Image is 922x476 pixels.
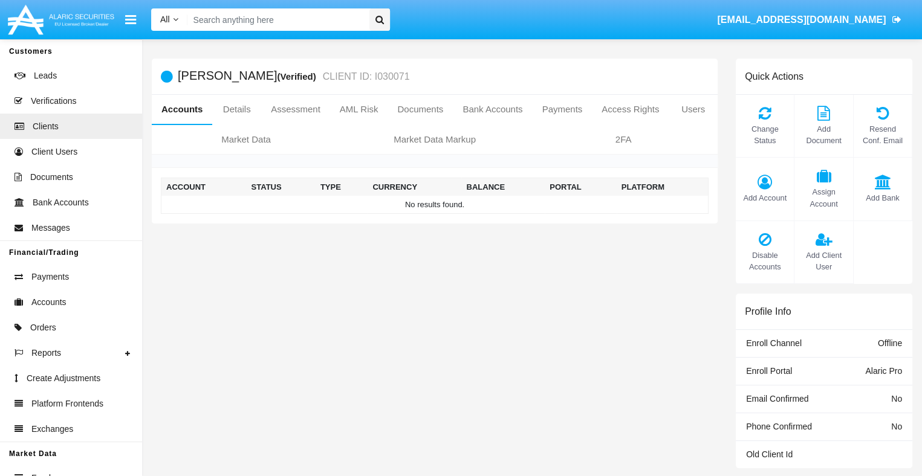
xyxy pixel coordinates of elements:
[800,249,846,272] span: Add Client User
[800,186,846,209] span: Assign Account
[592,95,669,124] a: Access Rights
[461,178,545,196] th: Balance
[800,123,846,146] span: Add Document
[34,69,57,82] span: Leads
[712,3,907,37] a: [EMAIL_ADDRESS][DOMAIN_NAME]
[31,222,70,234] span: Messages
[545,178,617,196] th: Portal
[161,196,709,214] td: No results found.
[617,178,709,196] th: Platform
[865,366,902,376] span: Alaric Pro
[261,95,330,124] a: Assessment
[31,95,76,108] span: Verifications
[31,397,103,410] span: Platform Frontends
[30,321,56,334] span: Orders
[330,95,388,124] a: AML Risk
[746,366,792,376] span: Enroll Portal
[151,13,187,26] a: All
[669,95,718,124] a: Users
[742,249,788,272] span: Disable Accounts
[31,423,73,436] span: Exchanges
[160,14,170,24] span: All
[742,192,788,204] span: Add Account
[745,306,791,317] h6: Profile Info
[161,178,247,196] th: Account
[388,95,453,124] a: Documents
[745,71,804,82] h6: Quick Actions
[742,123,788,146] span: Change Status
[746,394,808,404] span: Email Confirmed
[860,123,906,146] span: Resend Conf. Email
[152,95,212,124] a: Accounts
[33,120,59,133] span: Clients
[746,338,802,348] span: Enroll Channel
[453,95,532,124] a: Bank Accounts
[212,95,261,124] a: Details
[529,125,718,154] a: 2FA
[746,422,812,431] span: Phone Confirmed
[746,449,793,459] span: Old Client Id
[27,372,100,385] span: Create Adjustments
[30,171,73,184] span: Documents
[891,422,902,431] span: No
[277,69,319,83] div: (Verified)
[33,196,89,209] span: Bank Accounts
[340,125,529,154] a: Market Data Markup
[31,271,69,283] span: Payments
[860,192,906,204] span: Add Bank
[178,69,409,83] h5: [PERSON_NAME]
[891,394,902,404] span: No
[187,8,365,31] input: Search
[31,347,61,359] span: Reports
[320,72,410,82] small: CLIENT ID: I030071
[31,146,77,158] span: Client Users
[247,178,316,196] th: Status
[316,178,368,196] th: Type
[368,178,461,196] th: Currency
[6,2,116,37] img: Logo image
[31,296,67,309] span: Accounts
[878,338,902,348] span: Offline
[152,125,340,154] a: Market Data
[717,14,886,25] span: [EMAIL_ADDRESS][DOMAIN_NAME]
[533,95,592,124] a: Payments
